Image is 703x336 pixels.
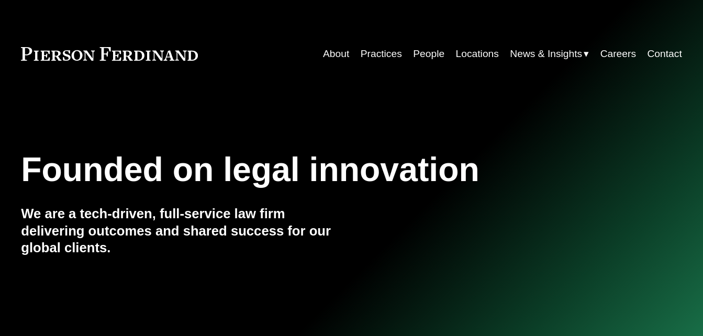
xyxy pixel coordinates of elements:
a: About [323,44,349,64]
a: Contact [647,44,682,64]
a: folder dropdown [510,44,589,64]
h4: We are a tech-driven, full-service law firm delivering outcomes and shared success for our global... [21,205,351,256]
h1: Founded on legal innovation [21,151,572,189]
a: Practices [361,44,402,64]
a: Locations [456,44,499,64]
a: People [413,44,444,64]
span: News & Insights [510,45,582,63]
a: Careers [600,44,636,64]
